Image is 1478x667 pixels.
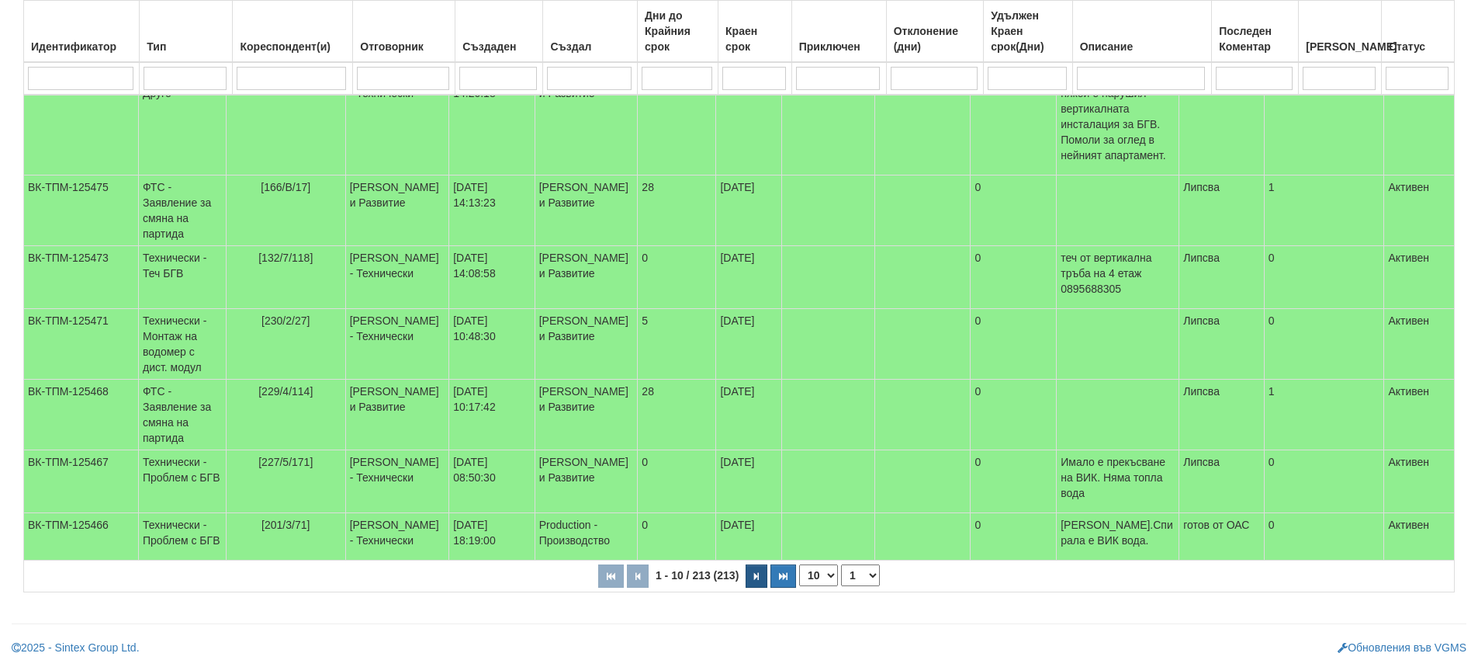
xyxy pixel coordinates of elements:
td: [DATE] 18:19:00 [449,513,535,561]
span: Липсва [1183,456,1220,468]
td: [PERSON_NAME] и Развитие [345,380,449,450]
a: Обновления във VGMS [1338,641,1466,654]
div: Създаден [459,36,538,57]
td: [DATE] 10:17:42 [449,380,535,450]
span: 0 [642,456,648,468]
td: [DATE] 14:20:18 [449,66,535,175]
td: 0 [1264,246,1384,309]
td: ВК-ТПМ-125471 [24,309,139,380]
span: [227/5/171] [258,456,313,468]
td: [PERSON_NAME] и Развитие [535,246,638,309]
td: [PERSON_NAME] - Технически [345,309,449,380]
span: [229/4/114] [258,385,313,398]
td: Технически - Монтаж на водомер с дист. модул [138,309,226,380]
td: [DATE] 14:13:23 [449,175,535,246]
span: [230/2/27] [261,314,310,327]
div: [PERSON_NAME] [1303,36,1377,57]
td: Активен [1384,246,1455,309]
td: [PERSON_NAME] - Технически [345,246,449,309]
p: [PERSON_NAME].Спирала е ВИК вода. [1061,517,1175,548]
th: Създаден: No sort applied, activate to apply an ascending sort [455,1,543,63]
td: 1 [1264,175,1384,246]
td: ФТС - Заявление за смяна на партида [138,380,226,450]
span: Липсва [1183,181,1220,193]
div: Отговорник [357,36,451,57]
td: [PERSON_NAME] и Развитие [535,175,638,246]
span: Липсва [1183,252,1220,264]
select: Брой редове на страница [799,565,838,586]
td: 0 [971,175,1057,246]
span: Липсва [1183,314,1220,327]
td: Технически - Друго [138,66,226,175]
td: [PERSON_NAME] - Технически [345,513,449,561]
td: 0 [971,66,1057,175]
td: [PERSON_NAME] и Развитие [535,309,638,380]
th: Кореспондент(и): No sort applied, activate to apply an ascending sort [233,1,353,63]
th: Удължен Краен срок(Дни): No sort applied, activate to apply an ascending sort [984,1,1072,63]
select: Страница номер [841,565,880,586]
td: Технически - Теч БГВ [138,246,226,309]
span: [201/3/71] [261,519,310,531]
div: Удължен Краен срок(Дни) [988,5,1068,57]
div: Статус [1386,36,1450,57]
span: [166/В/17] [261,181,310,193]
div: Идентификатор [28,36,135,57]
button: Следваща страница [746,565,767,588]
th: Дни до Крайния срок: No sort applied, activate to apply an ascending sort [638,1,718,63]
th: Краен срок: No sort applied, activate to apply an ascending sort [718,1,792,63]
div: Краен срок [722,20,787,57]
span: 0 [642,252,648,264]
th: Последен Коментар: No sort applied, activate to apply an ascending sort [1212,1,1299,63]
div: Тип [144,36,228,57]
td: 0 [1264,66,1384,175]
p: Имало е прекъсване на ВИК. Няма топла вода [1061,454,1175,501]
td: ВК-ТПМ-125468 [24,380,139,450]
td: Активен [1384,380,1455,450]
div: Създал [547,36,633,57]
div: Кореспондент(и) [237,36,348,57]
td: Технически - Проблем с БГВ [138,513,226,561]
td: ФТС - Заявление за смяна на партида [138,175,226,246]
td: Production - Производство [535,513,638,561]
span: готов от ОАС [1183,519,1249,531]
td: 0 [1264,513,1384,561]
td: Активен [1384,309,1455,380]
button: Първа страница [598,565,624,588]
th: Приключен: No sort applied, activate to apply an ascending sort [791,1,886,63]
td: [DATE] [716,513,782,561]
span: [132/7/118] [258,252,313,264]
td: [DATE] [716,380,782,450]
span: Липсва [1183,385,1220,398]
span: 5 [642,314,648,327]
span: 0 [642,519,648,531]
td: 0 [971,246,1057,309]
td: [DATE] 14:08:58 [449,246,535,309]
td: ВК-ТПМ-125476 [24,66,139,175]
td: 0 [971,380,1057,450]
td: ВК-ТПМ-125475 [24,175,139,246]
td: ВК-ТПМ-125473 [24,246,139,309]
th: Описание: No sort applied, activate to apply an ascending sort [1072,1,1212,63]
span: 28 [642,385,654,398]
td: [PERSON_NAME] и Развитие [535,450,638,513]
a: 2025 - Sintex Group Ltd. [12,641,140,654]
div: Последен Коментар [1216,20,1294,57]
th: Статус: No sort applied, activate to apply an ascending sort [1381,1,1454,63]
th: Създал: No sort applied, activate to apply an ascending sort [543,1,638,63]
p: теч от вертикална тръба на 4 етаж 0895688305 [1061,250,1175,297]
td: ВК-ТПМ-125466 [24,513,139,561]
td: [PERSON_NAME] и Развитие [535,66,638,175]
td: 0 [971,513,1057,561]
td: 0 [971,450,1057,513]
th: Отклонение (дни): No sort applied, activate to apply an ascending sort [886,1,984,63]
td: [DATE] [716,450,782,513]
td: [DATE] 10:48:30 [449,309,535,380]
td: [DATE] [716,246,782,309]
td: [DATE] [716,175,782,246]
td: [DATE] [716,309,782,380]
td: [PERSON_NAME] и Развитие [345,175,449,246]
th: Брой Файлове: No sort applied, activate to apply an ascending sort [1299,1,1382,63]
td: [PERSON_NAME] - Технически [345,66,449,175]
div: Дни до Крайния срок [642,5,714,57]
td: 0 [1264,309,1384,380]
